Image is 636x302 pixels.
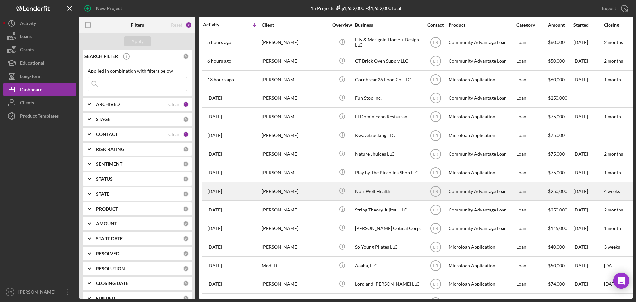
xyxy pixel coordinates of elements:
[449,34,515,51] div: Community Advantage Loan
[423,22,448,28] div: Contact
[604,58,623,64] time: 2 months
[3,285,76,299] button: LR[PERSON_NAME]
[604,188,620,194] time: 4 weeks
[3,56,76,70] button: Educational
[185,22,192,28] div: 2
[433,208,438,212] text: LR
[355,127,421,144] div: Kwavetrucking LLC
[355,90,421,107] div: Fun Stop Inc.
[96,102,120,107] b: ARCHIVED
[207,95,222,101] time: 2025-09-04 21:51
[131,22,144,28] b: Filters
[262,71,328,89] div: [PERSON_NAME]
[96,266,125,271] b: RESOLUTION
[548,207,567,212] span: $250,000
[207,40,231,45] time: 2025-09-05 22:01
[573,71,603,89] div: [DATE]
[573,238,603,256] div: [DATE]
[20,109,59,124] div: Product Templates
[449,127,515,144] div: Microloan Application
[207,151,222,157] time: 2025-09-03 08:59
[20,96,34,111] div: Clients
[516,22,547,28] div: Category
[183,101,189,107] div: 1
[449,90,515,107] div: Community Advantage Loan
[573,182,603,200] div: [DATE]
[449,22,515,28] div: Product
[3,43,76,56] button: Grants
[548,151,565,157] span: $75,000
[262,257,328,274] div: Modi Li
[604,244,620,250] time: 3 weeks
[207,133,222,138] time: 2025-09-03 17:57
[96,281,128,286] b: CLOSING DATE
[573,201,603,218] div: [DATE]
[183,176,189,182] div: 0
[449,164,515,181] div: Microloan Application
[207,263,222,268] time: 2025-06-26 20:59
[433,152,438,156] text: LR
[516,52,547,70] div: Loan
[573,108,603,126] div: [DATE]
[96,191,109,197] b: STATE
[3,96,76,109] button: Clients
[613,273,629,289] div: Open Intercom Messenger
[20,30,32,45] div: Loans
[548,58,565,64] span: $50,000
[132,36,144,46] div: Apply
[449,182,515,200] div: Community Advantage Loan
[548,170,565,175] span: $75,000
[8,290,12,294] text: LR
[516,238,547,256] div: Loan
[516,90,547,107] div: Loan
[449,52,515,70] div: Community Advantage Loan
[183,161,189,167] div: 0
[355,145,421,163] div: Nature Jhuices LLC
[20,17,36,31] div: Activity
[355,257,421,274] div: Aaaha, LLC
[3,83,76,96] button: Dashboard
[262,127,328,144] div: [PERSON_NAME]
[604,225,621,231] time: 1 month
[548,225,567,231] span: $115,000
[183,266,189,272] div: 0
[355,182,421,200] div: Noir Well Health
[516,275,547,293] div: Loan
[449,108,515,126] div: Microloan Application
[20,43,34,58] div: Grants
[262,145,328,163] div: [PERSON_NAME]
[262,201,328,218] div: [PERSON_NAME]
[168,102,180,107] div: Clear
[516,71,547,89] div: Loan
[96,117,110,122] b: STAGE
[3,70,76,83] button: Long-Term
[355,108,421,126] div: El Dominicano Restaurant
[207,281,222,287] time: 2025-05-01 20:53
[3,30,76,43] button: Loans
[573,22,603,28] div: Started
[355,22,421,28] div: Business
[207,170,222,175] time: 2025-08-26 21:07
[262,182,328,200] div: [PERSON_NAME]
[3,17,76,30] button: Activity
[96,251,119,256] b: RESOLVED
[355,219,421,237] div: [PERSON_NAME] Optical Corp.
[79,2,129,15] button: New Project
[573,145,603,163] div: [DATE]
[433,264,438,268] text: LR
[573,52,603,70] div: [DATE]
[355,52,421,70] div: CT Brick Oven Supply LLC
[96,236,123,241] b: START DATE
[595,2,633,15] button: Export
[183,131,189,137] div: 1
[604,281,618,287] time: [DATE]
[604,77,621,82] time: 1 month
[604,170,621,175] time: 1 month
[573,164,603,181] div: [DATE]
[183,116,189,122] div: 0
